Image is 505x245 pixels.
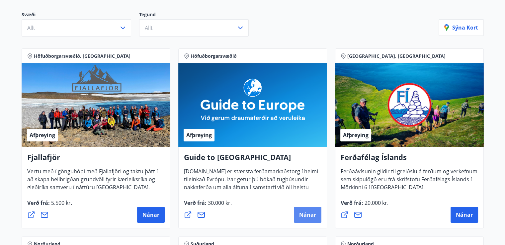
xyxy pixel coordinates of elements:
span: Verð frá : [184,199,232,212]
span: [GEOGRAPHIC_DATA], [GEOGRAPHIC_DATA] [347,53,446,59]
span: Allt [27,24,35,32]
span: Verð frá : [341,199,388,212]
span: [DOMAIN_NAME] er stærsta ferðamarkaðstorg í heimi tileinkað Evrópu. Þar getur þú bókað tugþúsundi... [184,168,318,212]
span: Verð frá : [27,199,72,212]
span: 20.000 kr. [363,199,388,206]
span: Höfuðborgarsvæðið [191,53,237,59]
span: Allt [145,24,153,32]
span: Nánar [299,211,316,218]
span: Vertu með í gönguhópi með Fjallafjöri og taktu þátt í að skapa heilbrigðan grundvöll fyrir kærlei... [27,168,158,196]
span: Afþreying [343,131,369,139]
button: Allt [22,19,131,37]
h4: Guide to [GEOGRAPHIC_DATA] [184,152,321,167]
button: Sýna kort [439,19,484,36]
button: Nánar [451,207,478,223]
h4: Ferðafélag Íslands [341,152,478,167]
span: Nánar [142,211,159,218]
button: Nánar [294,207,321,223]
span: Afþreying [186,131,212,139]
span: Ferðaávísunin gildir til greiðslu á ferðum og verkefnum sem skipulögð eru frá skrifstofu Ferðafél... [341,168,477,196]
p: Sýna kort [444,24,478,31]
h4: Fjallafjör [27,152,165,167]
p: Svæði [22,11,139,19]
span: 5.500 kr. [50,199,72,206]
span: Höfuðborgarsvæðið, [GEOGRAPHIC_DATA] [34,53,130,59]
span: Afþreying [30,131,55,139]
button: Allt [139,19,249,37]
p: Tegund [139,11,257,19]
button: Nánar [137,207,165,223]
span: 30.000 kr. [207,199,232,206]
span: Nánar [456,211,473,218]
